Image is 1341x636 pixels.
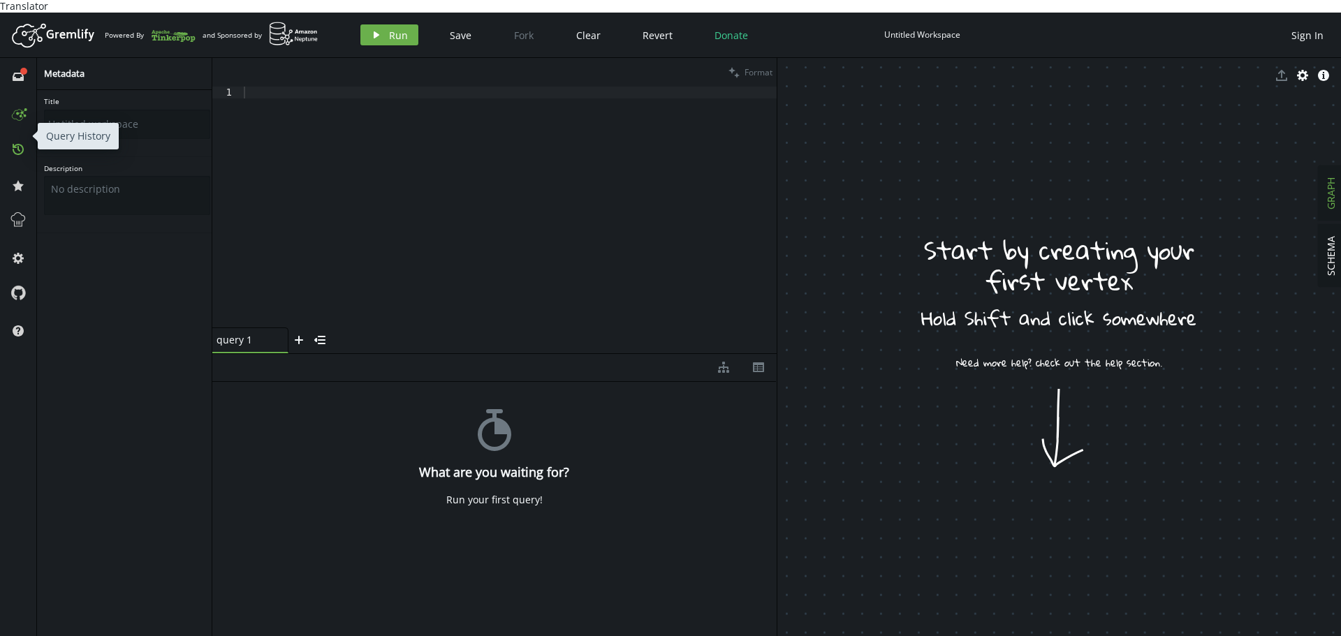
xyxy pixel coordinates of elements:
div: Powered By [105,23,196,47]
button: Sign In [1284,24,1331,45]
span: Revert [643,29,673,42]
div: Run your first query! [446,494,543,506]
span: Save [450,29,471,42]
h4: What are you waiting for? [419,465,569,480]
span: GRAPH [1324,177,1338,209]
input: Untitled workspace [44,110,210,139]
img: AWS Neptune [269,22,318,46]
span: Metadata [44,67,85,80]
span: SCHEMA [1324,236,1338,276]
span: query 1 [217,334,272,346]
span: Run [389,29,408,42]
div: and Sponsored by [203,22,318,48]
span: Fork [514,29,534,42]
div: Query History [38,123,119,149]
span: Donate [715,29,748,42]
button: Format [724,58,777,87]
button: Revert [632,24,683,45]
label: Description [44,164,210,173]
button: Donate [704,24,759,45]
button: Fork [503,24,545,45]
label: Title [44,97,210,106]
button: Clear [566,24,611,45]
button: Save [439,24,482,45]
span: Clear [576,29,601,42]
div: 1 [212,87,241,98]
div: Untitled Workspace [884,29,960,40]
span: Sign In [1291,29,1324,42]
span: Format [745,66,772,78]
button: Run [360,24,418,45]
